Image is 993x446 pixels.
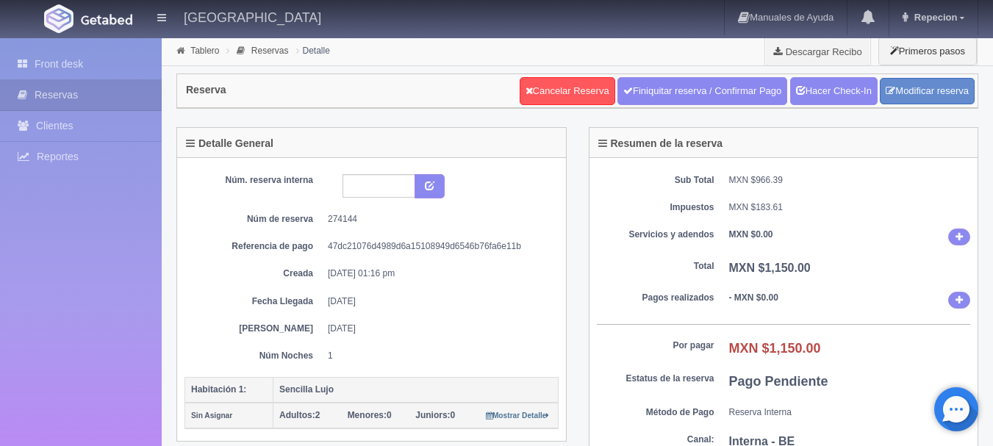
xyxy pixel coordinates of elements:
a: Descargar Recibo [765,37,870,66]
a: Tablero [190,46,219,56]
a: Finiquitar reserva / Confirmar Pago [617,77,787,105]
span: 2 [279,410,320,420]
b: MXN $1,150.00 [729,341,821,356]
dt: Sub Total [597,174,714,187]
img: Getabed [44,4,74,33]
a: Modificar reserva [880,78,975,105]
dd: [DATE] [328,323,548,335]
dt: Total [597,260,714,273]
th: Sencilla Lujo [273,377,559,403]
strong: Adultos: [279,410,315,420]
dt: Núm de reserva [196,213,313,226]
b: MXN $0.00 [729,229,773,240]
b: Habitación 1: [191,384,246,395]
dt: Impuestos [597,201,714,214]
dd: 1 [328,350,548,362]
dd: Reserva Interna [729,406,971,419]
a: Reservas [251,46,289,56]
button: Primeros pasos [878,37,977,65]
span: 0 [348,410,392,420]
b: MXN $1,150.00 [729,262,811,274]
dd: [DATE] [328,295,548,308]
b: - MXN $0.00 [729,292,778,303]
span: 0 [415,410,455,420]
h4: [GEOGRAPHIC_DATA] [184,7,321,26]
dt: Núm Noches [196,350,313,362]
dt: Servicios y adendos [597,229,714,241]
a: Hacer Check-In [790,77,878,105]
span: Repecion [911,12,958,23]
strong: Menores: [348,410,387,420]
b: Pago Pendiente [729,374,828,389]
dt: Canal: [597,434,714,446]
strong: Juniors: [415,410,450,420]
dd: MXN $183.61 [729,201,971,214]
dd: 274144 [328,213,548,226]
small: Sin Asignar [191,411,232,420]
dt: Por pagar [597,339,714,352]
h4: Reserva [186,84,226,96]
dt: [PERSON_NAME] [196,323,313,335]
dd: 47dc21076d4989d6a15108949d6546b76fa6e11b [328,240,548,253]
dd: [DATE] 01:16 pm [328,267,548,280]
a: Cancelar Reserva [520,77,615,105]
li: Detalle [293,43,334,57]
img: Getabed [81,14,132,25]
dd: MXN $966.39 [729,174,971,187]
small: Mostrar Detalle [486,411,550,420]
dt: Pagos realizados [597,292,714,304]
h4: Detalle General [186,138,273,149]
dt: Referencia de pago [196,240,313,253]
a: Mostrar Detalle [486,410,550,420]
dt: Creada [196,267,313,280]
dt: Método de Pago [597,406,714,419]
h4: Resumen de la reserva [598,138,723,149]
dt: Fecha Llegada [196,295,313,308]
dt: Núm. reserva interna [196,174,313,187]
dt: Estatus de la reserva [597,373,714,385]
